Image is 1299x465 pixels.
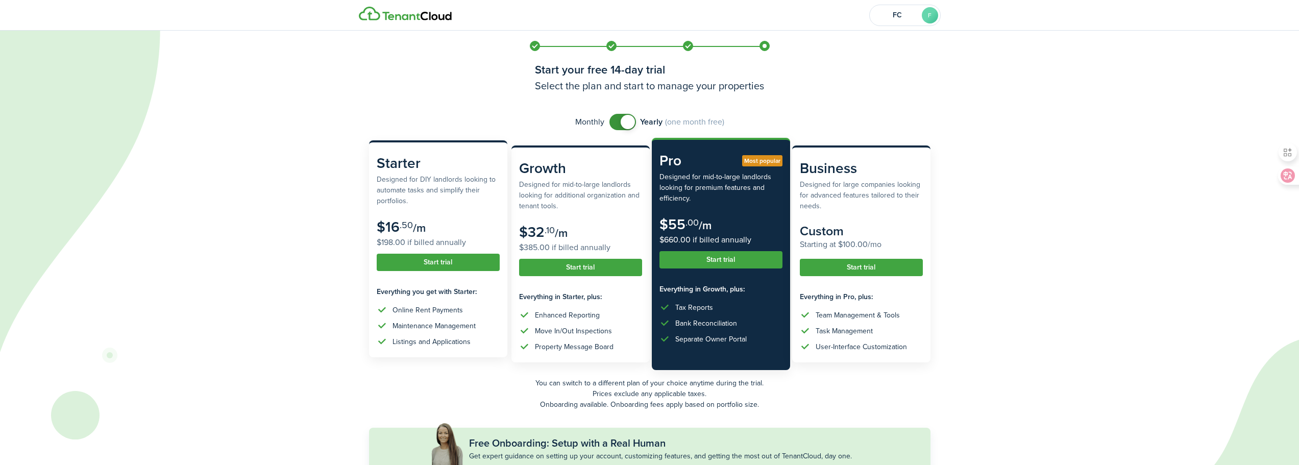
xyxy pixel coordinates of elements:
[922,7,938,23] avatar-text: F
[800,238,923,251] subscription-pricing-card-price-annual: Starting at $100.00/mo
[659,214,685,235] subscription-pricing-card-price-amount: $55
[555,225,568,241] subscription-pricing-card-price-period: /m
[393,305,463,315] div: Online Rent Payments
[519,222,545,242] subscription-pricing-card-price-amount: $32
[519,291,642,302] subscription-pricing-card-features-title: Everything in Starter, plus:
[659,284,782,295] subscription-pricing-card-features-title: Everything in Growth, plus:
[377,286,500,297] subscription-pricing-card-features-title: Everything you get with Starter:
[675,302,713,313] div: Tax Reports
[659,172,782,204] subscription-pricing-card-description: Designed for mid-to-large landlords looking for premium features and efficiency.
[869,5,941,26] button: Open menu
[369,378,930,410] p: You can switch to a different plan of your choice anytime during the trial. Prices exclude any ap...
[535,78,765,93] h3: Select the plan and start to manage your properties
[400,218,413,232] subscription-pricing-card-price-cents: .50
[469,451,852,461] subscription-pricing-banner-description: Get expert guidance on setting up your account, customizing features, and getting the most out of...
[359,7,452,21] img: Logo
[535,326,612,336] div: Move In/Out Inspections
[519,241,642,254] subscription-pricing-card-price-annual: $385.00 if billed annually
[545,224,555,237] subscription-pricing-card-price-cents: .10
[413,219,426,236] subscription-pricing-card-price-period: /m
[659,251,782,268] button: Start trial
[535,341,614,352] div: Property Message Board
[675,334,747,345] div: Separate Owner Portal
[659,234,782,246] subscription-pricing-card-price-annual: $660.00 if billed annually
[377,254,500,271] button: Start trial
[535,61,765,78] h1: Start your free 14-day trial
[377,216,400,237] subscription-pricing-card-price-amount: $16
[393,336,471,347] div: Listings and Applications
[800,179,923,211] subscription-pricing-card-description: Designed for large companies looking for advanced features tailored to their needs.
[377,174,500,206] subscription-pricing-card-description: Designed for DIY landlords looking to automate tasks and simplify their portfolios.
[377,153,500,174] subscription-pricing-card-title: Starter
[675,318,737,329] div: Bank Reconciliation
[816,341,907,352] div: User-Interface Customization
[744,156,780,165] span: Most popular
[816,326,873,336] div: Task Management
[519,259,642,276] button: Start trial
[377,236,500,249] subscription-pricing-card-price-annual: $198.00 if billed annually
[800,222,844,240] subscription-pricing-card-price-amount: Custom
[519,158,642,179] subscription-pricing-card-title: Growth
[816,310,900,321] div: Team Management & Tools
[575,116,604,128] span: Monthly
[659,150,782,172] subscription-pricing-card-title: Pro
[800,259,923,276] button: Start trial
[519,179,642,211] subscription-pricing-card-description: Designed for mid-to-large landlords looking for additional organization and tenant tools.
[469,435,666,451] subscription-pricing-banner-title: Free Onboarding: Setup with a Real Human
[699,217,712,234] subscription-pricing-card-price-period: /m
[877,12,918,19] span: FC
[800,291,923,302] subscription-pricing-card-features-title: Everything in Pro, plus:
[685,216,699,229] subscription-pricing-card-price-cents: .00
[800,158,923,179] subscription-pricing-card-title: Business
[393,321,476,331] div: Maintenance Management
[535,310,600,321] div: Enhanced Reporting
